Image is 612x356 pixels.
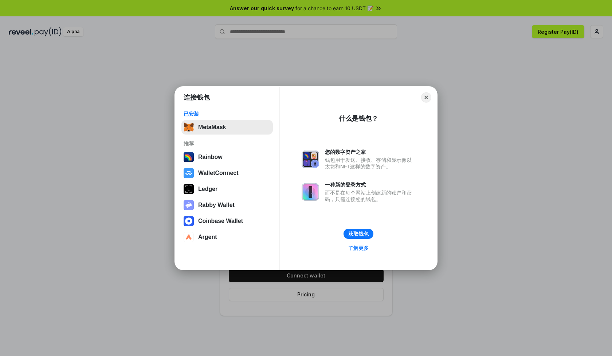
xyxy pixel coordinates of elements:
[184,111,271,117] div: 已安装
[198,186,217,192] div: Ledger
[184,122,194,132] img: svg+xml,%3Csvg%20fill%3D%22none%22%20height%3D%2233%22%20viewBox%3D%220%200%2035%2033%22%20width%...
[198,154,223,160] div: Rainbow
[181,198,273,212] button: Rabby Wallet
[302,183,319,201] img: svg+xml,%3Csvg%20xmlns%3D%22http%3A%2F%2Fwww.w3.org%2F2000%2Fsvg%22%20fill%3D%22none%22%20viewBox...
[184,200,194,210] img: svg+xml,%3Csvg%20xmlns%3D%22http%3A%2F%2Fwww.w3.org%2F2000%2Fsvg%22%20fill%3D%22none%22%20viewBox...
[181,230,273,244] button: Argent
[184,140,271,147] div: 推荐
[198,170,239,176] div: WalletConnect
[344,229,373,239] button: 获取钱包
[181,182,273,196] button: Ledger
[184,216,194,226] img: svg+xml,%3Csvg%20width%3D%2228%22%20height%3D%2228%22%20viewBox%3D%220%200%2028%2028%22%20fill%3D...
[325,181,415,188] div: 一种新的登录方式
[348,245,369,251] div: 了解更多
[198,218,243,224] div: Coinbase Wallet
[181,150,273,164] button: Rainbow
[421,92,431,103] button: Close
[184,168,194,178] img: svg+xml,%3Csvg%20width%3D%2228%22%20height%3D%2228%22%20viewBox%3D%220%200%2028%2028%22%20fill%3D...
[184,232,194,242] img: svg+xml,%3Csvg%20width%3D%2228%22%20height%3D%2228%22%20viewBox%3D%220%200%2028%2028%22%20fill%3D...
[181,166,273,180] button: WalletConnect
[198,202,235,208] div: Rabby Wallet
[325,189,415,203] div: 而不是在每个网站上创建新的账户和密码，只需连接您的钱包。
[344,243,373,253] a: 了解更多
[184,93,210,102] h1: 连接钱包
[181,214,273,228] button: Coinbase Wallet
[181,120,273,135] button: MetaMask
[198,234,217,240] div: Argent
[339,114,378,123] div: 什么是钱包？
[325,157,415,170] div: 钱包用于发送、接收、存储和显示像以太坊和NFT这样的数字资产。
[348,231,369,237] div: 获取钱包
[198,124,226,131] div: MetaMask
[325,149,415,155] div: 您的数字资产之家
[302,151,319,168] img: svg+xml,%3Csvg%20xmlns%3D%22http%3A%2F%2Fwww.w3.org%2F2000%2Fsvg%22%20fill%3D%22none%22%20viewBox...
[184,184,194,194] img: svg+xml,%3Csvg%20xmlns%3D%22http%3A%2F%2Fwww.w3.org%2F2000%2Fsvg%22%20width%3D%2228%22%20height%3...
[184,152,194,162] img: svg+xml,%3Csvg%20width%3D%22120%22%20height%3D%22120%22%20viewBox%3D%220%200%20120%20120%22%20fil...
